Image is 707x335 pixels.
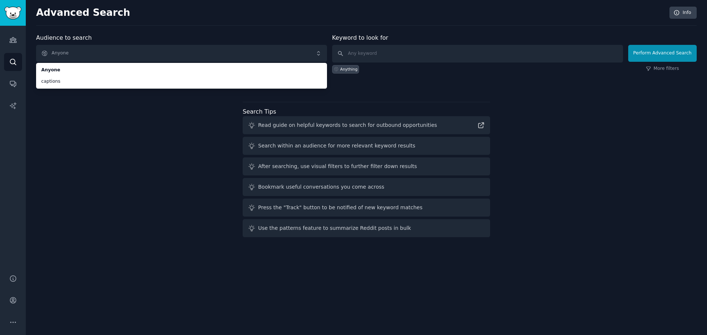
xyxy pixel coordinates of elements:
input: Any keyword [332,45,623,63]
h2: Advanced Search [36,7,665,19]
label: Search Tips [243,108,276,115]
label: Keyword to look for [332,34,388,41]
div: Read guide on helpful keywords to search for outbound opportunities [258,121,437,129]
a: More filters [646,65,679,72]
div: Use the patterns feature to summarize Reddit posts in bulk [258,224,411,232]
div: Anything [340,67,358,72]
span: captions [41,78,322,85]
button: Perform Advanced Search [628,45,697,62]
a: Info [669,7,697,19]
div: Bookmark useful conversations you come across [258,183,384,191]
img: GummySearch logo [4,7,21,19]
span: Anyone [41,67,322,74]
div: After searching, use visual filters to further filter down results [258,163,417,170]
div: Press the "Track" button to be notified of new keyword matches [258,204,422,211]
div: Search within an audience for more relevant keyword results [258,142,415,150]
label: Audience to search [36,34,92,41]
ul: Anyone [36,63,327,89]
button: Anyone [36,45,327,62]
